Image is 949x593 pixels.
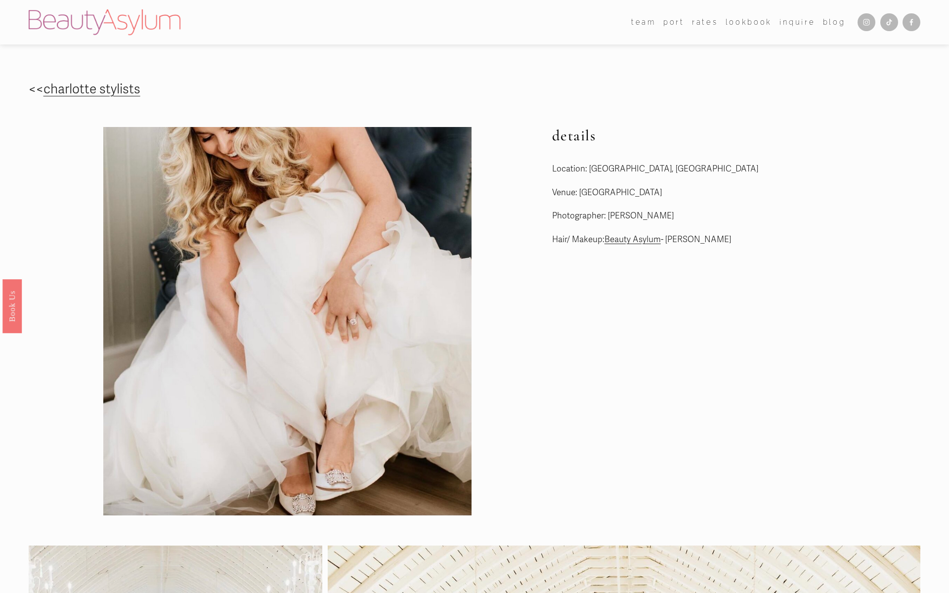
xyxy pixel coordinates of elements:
[880,13,898,31] a: TikTok
[43,82,140,97] a: charlotte stylists
[631,16,656,29] span: team
[858,13,875,31] a: Instagram
[604,234,661,245] a: Beauty Asylum
[779,15,815,29] a: Inquire
[552,162,921,177] p: Location: [GEOGRAPHIC_DATA], [GEOGRAPHIC_DATA]
[663,15,685,29] a: port
[552,232,921,248] p: Hair/ Makeup: - [PERSON_NAME]
[29,78,397,101] p: <<
[29,9,180,35] img: Beauty Asylum | Bridal Hair &amp; Makeup Charlotte &amp; Atlanta
[692,15,718,29] a: Rates
[726,15,772,29] a: Lookbook
[823,15,846,29] a: Blog
[903,13,920,31] a: Facebook
[552,209,921,224] p: Photographer: [PERSON_NAME]
[2,279,22,333] a: Book Us
[552,127,921,145] h2: details
[631,15,656,29] a: folder dropdown
[552,185,921,201] p: Venue: [GEOGRAPHIC_DATA]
